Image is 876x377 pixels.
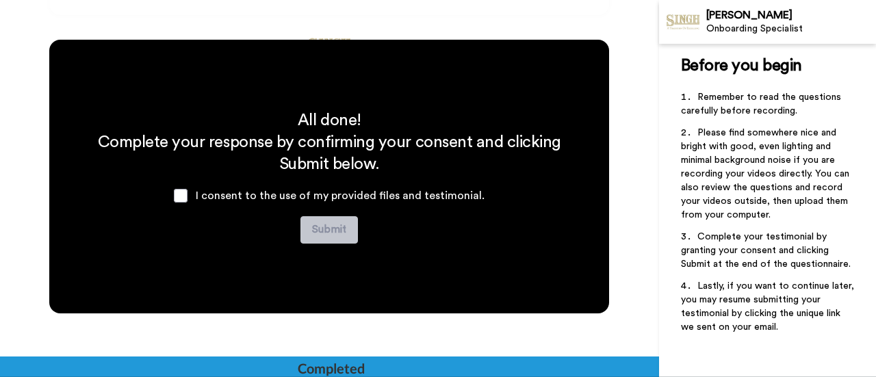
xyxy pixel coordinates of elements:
[300,216,358,244] button: Submit
[667,5,699,38] img: Profile Image
[706,23,875,35] div: Onboarding Specialist
[681,128,852,220] span: Please find somewhere nice and bright with good, even lighting and minimal background noise if yo...
[681,92,844,116] span: Remember to read the questions carefully before recording.
[681,57,802,74] span: Before you begin
[706,9,875,22] div: [PERSON_NAME]
[196,190,485,201] span: I consent to the use of my provided files and testimonial.
[98,134,565,172] span: Complete your response by confirming your consent and clicking Submit below.
[681,232,851,269] span: Complete your testimonial by granting your consent and clicking Submit at the end of the question...
[298,112,361,129] span: All done!
[681,281,857,332] span: Lastly, if you want to continue later, you may resume submitting your testimonial by clicking the...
